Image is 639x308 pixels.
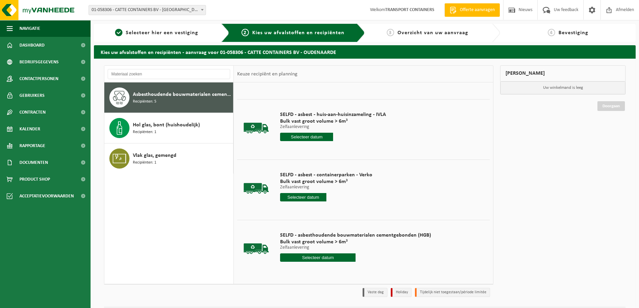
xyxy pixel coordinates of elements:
[104,143,233,174] button: Vlak glas, gemengd Recipiënten: 1
[94,45,636,58] h2: Kies uw afvalstoffen en recipiënten - aanvraag voor 01-058306 - CATTE CONTAINERS BV - OUDENAARDE
[558,30,588,36] span: Bevestiging
[19,171,50,188] span: Product Shop
[548,29,555,36] span: 4
[19,137,45,154] span: Rapportage
[597,101,625,111] a: Doorgaan
[280,185,372,190] p: Zelfaanlevering
[387,29,394,36] span: 3
[97,29,216,37] a: 1Selecteer hier een vestiging
[133,121,200,129] span: Hol glas, bont (huishoudelijk)
[280,245,431,250] p: Zelfaanlevering
[280,118,386,125] span: Bulk vast groot volume > 6m³
[280,172,372,178] span: SELFD - asbest - containerparken - Verko
[444,3,500,17] a: Offerte aanvragen
[280,125,386,129] p: Zelfaanlevering
[391,288,412,297] li: Holiday
[500,81,625,94] p: Uw winkelmand is leeg
[385,7,434,12] strong: TRANSPORT CONTAINERS
[133,160,156,166] span: Recipiënten: 1
[19,154,48,171] span: Documenten
[280,178,372,185] span: Bulk vast groot volume > 6m³
[280,239,431,245] span: Bulk vast groot volume > 6m³
[19,104,46,121] span: Contracten
[252,30,344,36] span: Kies uw afvalstoffen en recipiënten
[19,121,40,137] span: Kalender
[19,188,74,204] span: Acceptatievoorwaarden
[280,133,333,141] input: Selecteer datum
[133,129,156,135] span: Recipiënten: 1
[89,5,206,15] span: 01-058306 - CATTE CONTAINERS BV - OUDENAARDE
[280,111,386,118] span: SELFD - asbest - huis-aan-huisinzameling - IVLA
[19,70,58,87] span: Contactpersonen
[126,30,198,36] span: Selecteer hier een vestiging
[108,69,230,79] input: Materiaal zoeken
[280,232,431,239] span: SELFD - asbesthoudende bouwmaterialen cementgebonden (HGB)
[19,54,59,70] span: Bedrijfsgegevens
[363,288,387,297] li: Vaste dag
[115,29,122,36] span: 1
[133,90,231,99] span: Asbesthoudende bouwmaterialen cementgebonden (hechtgebonden)
[19,20,40,37] span: Navigatie
[19,87,45,104] span: Gebruikers
[397,30,468,36] span: Overzicht van uw aanvraag
[104,82,233,113] button: Asbesthoudende bouwmaterialen cementgebonden (hechtgebonden) Recipiënten: 5
[19,37,45,54] span: Dashboard
[242,29,249,36] span: 2
[500,65,626,81] div: [PERSON_NAME]
[280,253,356,262] input: Selecteer datum
[415,288,490,297] li: Tijdelijk niet toegestaan/période limitée
[458,7,496,13] span: Offerte aanvragen
[133,99,156,105] span: Recipiënten: 5
[280,193,326,201] input: Selecteer datum
[104,113,233,143] button: Hol glas, bont (huishoudelijk) Recipiënten: 1
[133,151,176,160] span: Vlak glas, gemengd
[234,66,301,82] div: Keuze recipiënt en planning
